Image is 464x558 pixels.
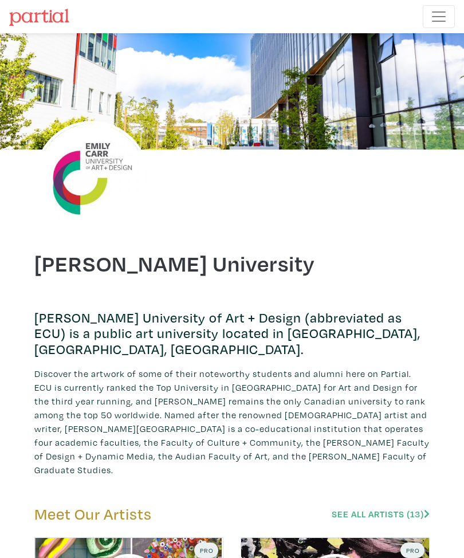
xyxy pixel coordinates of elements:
a: See All Artists (13) [332,508,430,520]
h1: [PERSON_NAME] University [34,249,430,277]
span: Pro [199,546,214,555]
h3: Meet Our Artists [34,505,223,524]
img: phpThumb.php [34,121,149,235]
button: Toggle navigation [423,5,455,28]
h4: [PERSON_NAME] University of Art + Design (abbreviated as ECU) is a public art university located ... [34,310,430,357]
p: Discover the artwork of some of their noteworthy students and alumni here on Partial. ECU is curr... [34,367,430,477]
span: Pro [405,546,420,555]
